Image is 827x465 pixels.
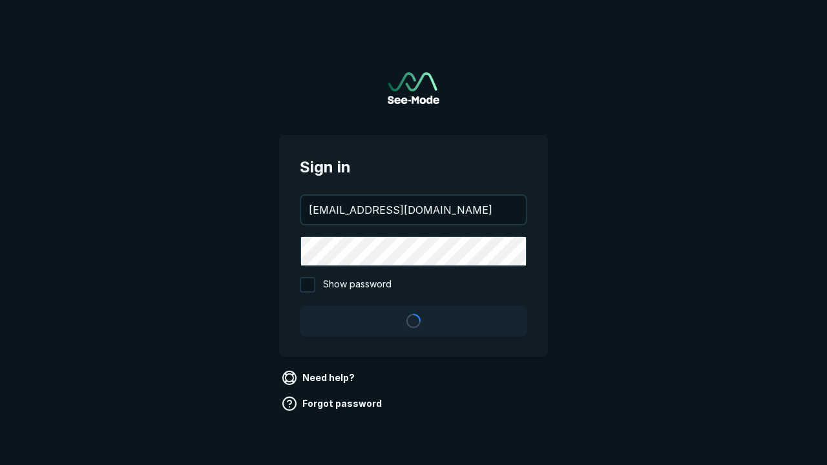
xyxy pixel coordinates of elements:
span: Sign in [300,156,527,179]
span: Show password [323,277,392,293]
a: Go to sign in [388,72,439,104]
a: Need help? [279,367,360,388]
img: See-Mode Logo [388,72,439,104]
a: Forgot password [279,393,387,414]
input: your@email.com [301,196,526,224]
